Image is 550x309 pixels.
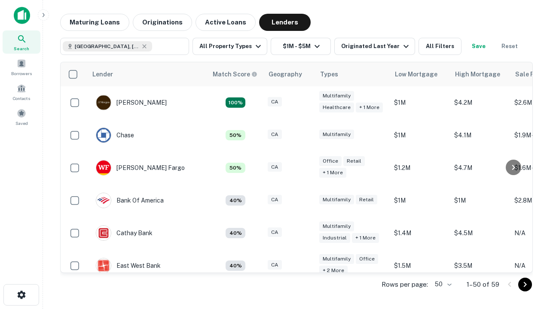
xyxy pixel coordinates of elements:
th: Geography [263,62,315,86]
button: Originated Last Year [334,38,415,55]
span: Contacts [13,95,30,102]
div: East West Bank [96,258,161,273]
td: $1M [390,119,450,151]
div: Cathay Bank [96,225,153,241]
td: $1.4M [390,217,450,249]
div: [PERSON_NAME] [96,95,167,110]
button: Originations [133,14,192,31]
img: capitalize-icon.png [14,7,30,24]
div: Matching Properties: 5, hasApolloMatch: undefined [226,163,245,173]
div: + 1 more [352,233,379,243]
p: Rows per page: [382,279,428,290]
button: All Filters [419,38,461,55]
div: Retail [356,195,377,205]
div: Matching Properties: 5, hasApolloMatch: undefined [226,130,245,140]
h6: Match Score [213,70,256,79]
div: High Mortgage [455,69,500,79]
td: $1.2M [390,151,450,184]
div: Multifamily [319,221,354,231]
div: Low Mortgage [395,69,437,79]
button: Reset [496,38,523,55]
button: All Property Types [192,38,267,55]
th: High Mortgage [450,62,510,86]
div: Multifamily [319,254,354,264]
div: + 1 more [319,168,346,178]
td: $1M [390,184,450,217]
img: picture [96,128,111,142]
td: $1M [450,184,510,217]
td: $1M [390,86,450,119]
div: Office [356,254,378,264]
td: $4.5M [450,217,510,249]
button: $1M - $5M [271,38,331,55]
td: $4.1M [450,119,510,151]
div: Bank Of America [96,193,164,208]
div: CA [268,260,282,270]
button: Save your search to get updates of matches that match your search criteria. [465,38,492,55]
div: Matching Properties: 4, hasApolloMatch: undefined [226,195,245,206]
img: picture [96,226,111,240]
div: Healthcare [319,103,354,112]
span: Saved [15,120,28,127]
img: picture [96,161,111,175]
a: Contacts [3,80,40,103]
div: CA [268,130,282,139]
div: Multifamily [319,91,354,101]
button: Active Loans [196,14,256,31]
td: $3.5M [450,249,510,282]
p: 1–50 of 59 [467,279,499,290]
div: Matching Properties: 4, hasApolloMatch: undefined [226,261,245,271]
div: Geography [269,69,302,79]
th: Low Mortgage [390,62,450,86]
div: Retail [343,156,365,166]
button: Maturing Loans [60,14,129,31]
div: CA [268,97,282,107]
div: Office [319,156,342,166]
td: $4.2M [450,86,510,119]
div: + 2 more [319,266,348,276]
div: Chase [96,127,134,143]
div: Types [320,69,338,79]
div: Capitalize uses an advanced AI algorithm to match your search with the best lender. The match sco... [213,70,257,79]
div: Matching Properties: 18, hasApolloMatch: undefined [226,97,245,108]
span: Search [14,45,29,52]
img: picture [96,95,111,110]
span: Borrowers [11,70,32,77]
div: Multifamily [319,130,354,139]
div: [PERSON_NAME] Fargo [96,160,185,176]
img: picture [96,258,111,273]
img: picture [96,193,111,208]
th: Lender [87,62,208,86]
a: Borrowers [3,55,40,79]
td: $4.7M [450,151,510,184]
iframe: Chat Widget [507,213,550,254]
td: $1.5M [390,249,450,282]
a: Search [3,30,40,54]
div: Originated Last Year [341,41,411,51]
div: CA [268,162,282,172]
button: Lenders [259,14,311,31]
div: 50 [431,278,453,291]
div: CA [268,195,282,205]
div: + 1 more [356,103,383,112]
div: Multifamily [319,195,354,205]
div: Lender [92,69,113,79]
div: Matching Properties: 4, hasApolloMatch: undefined [226,228,245,238]
th: Capitalize uses an advanced AI algorithm to match your search with the best lender. The match sco... [208,62,263,86]
button: Go to next page [518,278,532,291]
th: Types [315,62,390,86]
div: CA [268,227,282,237]
a: Saved [3,105,40,128]
div: Industrial [319,233,350,243]
span: [GEOGRAPHIC_DATA], [GEOGRAPHIC_DATA], [GEOGRAPHIC_DATA] [75,42,139,50]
